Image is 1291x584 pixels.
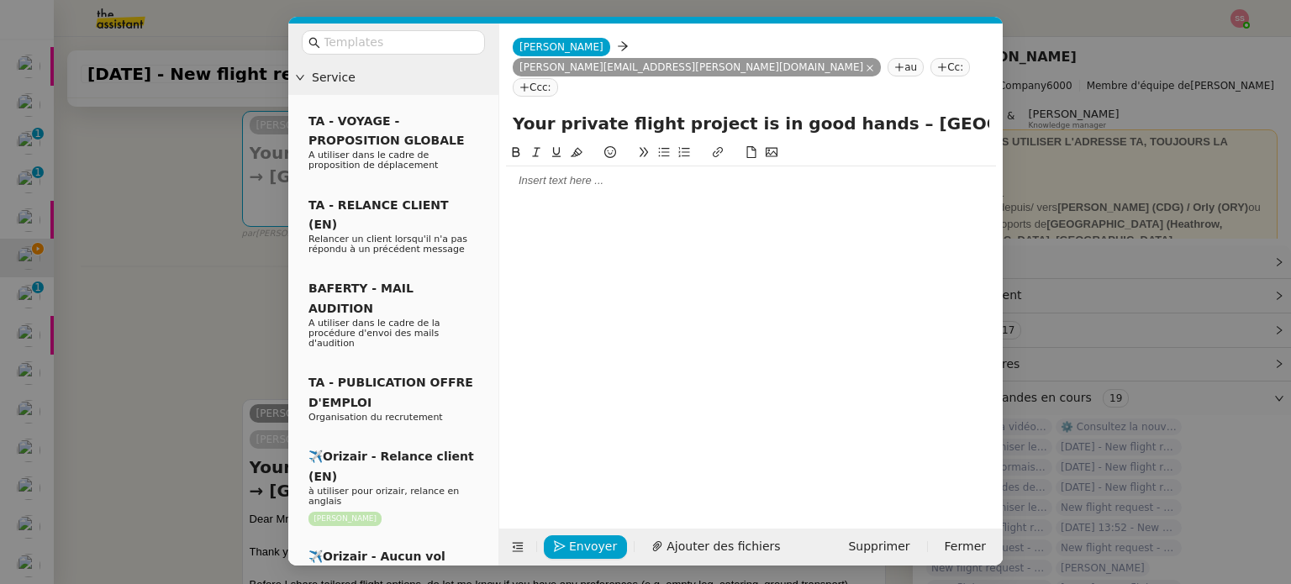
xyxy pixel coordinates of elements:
[838,535,920,559] button: Supprimer
[308,318,440,349] span: A utiliser dans le cadre de la procédure d'envoi des mails d'audition
[308,512,382,526] nz-tag: [PERSON_NAME]
[519,41,603,53] span: [PERSON_NAME]
[288,61,498,94] div: Service
[930,58,970,76] nz-tag: Cc:
[667,537,780,556] span: Ajouter des fichiers
[308,198,449,231] span: TA - RELANCE CLIENT (EN)
[308,376,473,408] span: TA - PUBLICATION OFFRE D'EMPLOI
[308,234,467,255] span: Relancer un client lorsqu'il n'a pas répondu à un précédent message
[308,281,414,314] span: BAFERTY - MAIL AUDITION
[308,150,438,171] span: A utiliser dans le cadre de proposition de déplacement
[308,450,474,482] span: ✈️Orizair - Relance client (EN)
[569,537,617,556] span: Envoyer
[935,535,996,559] button: Fermer
[312,68,492,87] span: Service
[848,537,909,556] span: Supprimer
[308,114,464,147] span: TA - VOYAGE - PROPOSITION GLOBALE
[544,535,627,559] button: Envoyer
[513,111,989,136] input: Subject
[641,535,790,559] button: Ajouter des fichiers
[308,486,459,507] span: à utiliser pour orizair, relance en anglais
[308,412,443,423] span: Organisation du recrutement
[513,78,558,97] nz-tag: Ccc:
[945,537,986,556] span: Fermer
[513,58,881,76] nz-tag: [PERSON_NAME][EMAIL_ADDRESS][PERSON_NAME][DOMAIN_NAME]
[308,550,445,582] span: ✈️Orizair - Aucun vol disponible (FR)
[324,33,475,52] input: Templates
[888,58,924,76] nz-tag: au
